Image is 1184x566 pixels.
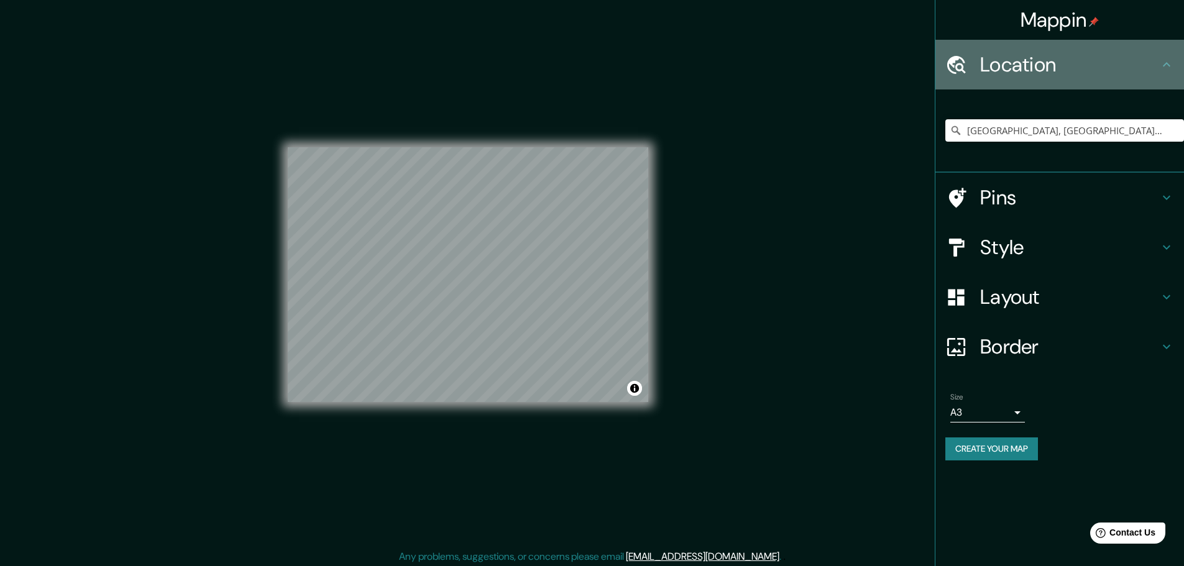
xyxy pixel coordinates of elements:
h4: Location [980,52,1159,77]
div: Location [935,40,1184,89]
h4: Border [980,334,1159,359]
div: Border [935,322,1184,372]
label: Size [950,392,963,403]
div: A3 [950,403,1025,422]
div: . [783,549,786,564]
h4: Mappin [1021,7,1099,32]
img: pin-icon.png [1089,17,1099,27]
div: Pins [935,173,1184,222]
a: [EMAIL_ADDRESS][DOMAIN_NAME] [626,550,779,563]
h4: Style [980,235,1159,260]
input: Pick your city or area [945,119,1184,142]
iframe: Help widget launcher [1073,518,1170,552]
div: . [781,549,783,564]
div: Style [935,222,1184,272]
canvas: Map [288,147,648,402]
div: Layout [935,272,1184,322]
p: Any problems, suggestions, or concerns please email . [399,549,781,564]
button: Toggle attribution [627,381,642,396]
h4: Pins [980,185,1159,210]
button: Create your map [945,437,1038,460]
h4: Layout [980,285,1159,309]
